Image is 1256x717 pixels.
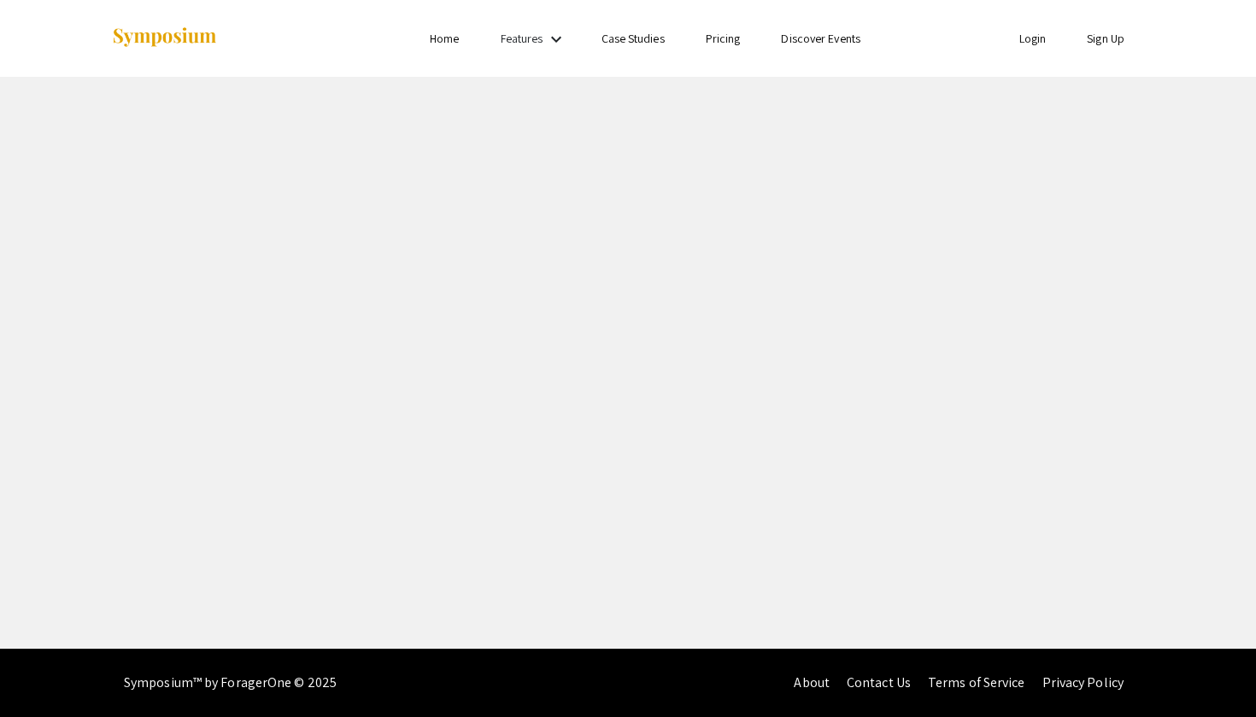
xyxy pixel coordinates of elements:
[501,31,543,46] a: Features
[847,673,911,691] a: Contact Us
[111,26,218,50] img: Symposium by ForagerOne
[430,31,459,46] a: Home
[928,673,1025,691] a: Terms of Service
[602,31,665,46] a: Case Studies
[124,649,337,717] div: Symposium™ by ForagerOne © 2025
[1042,673,1124,691] a: Privacy Policy
[546,29,566,50] mat-icon: Expand Features list
[706,31,741,46] a: Pricing
[781,31,860,46] a: Discover Events
[1087,31,1124,46] a: Sign Up
[794,673,830,691] a: About
[1019,31,1047,46] a: Login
